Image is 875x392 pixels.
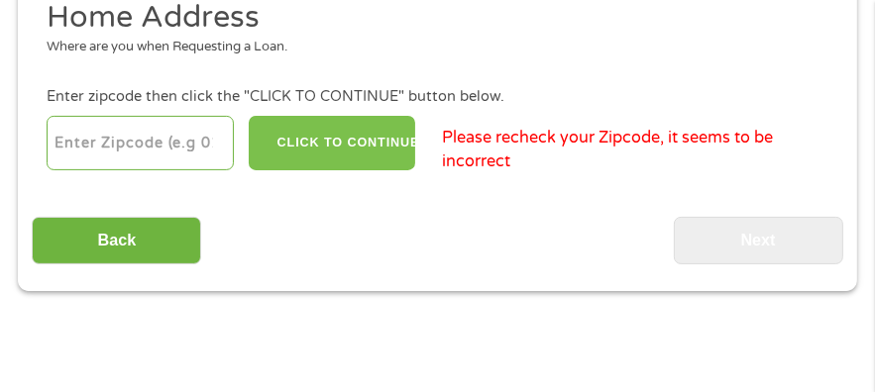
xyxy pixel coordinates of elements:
[47,116,235,170] input: Enter Zipcode (e.g 01510)
[442,126,828,174] p: Please recheck your Zipcode, it seems to be incorrect
[47,86,828,108] div: Enter zipcode then click the "CLICK TO CONTINUE" button below.
[47,38,815,57] div: Where are you when Requesting a Loan.
[32,217,201,265] input: Back
[674,217,843,265] input: Next
[249,116,416,170] button: CLICK TO CONTINUE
